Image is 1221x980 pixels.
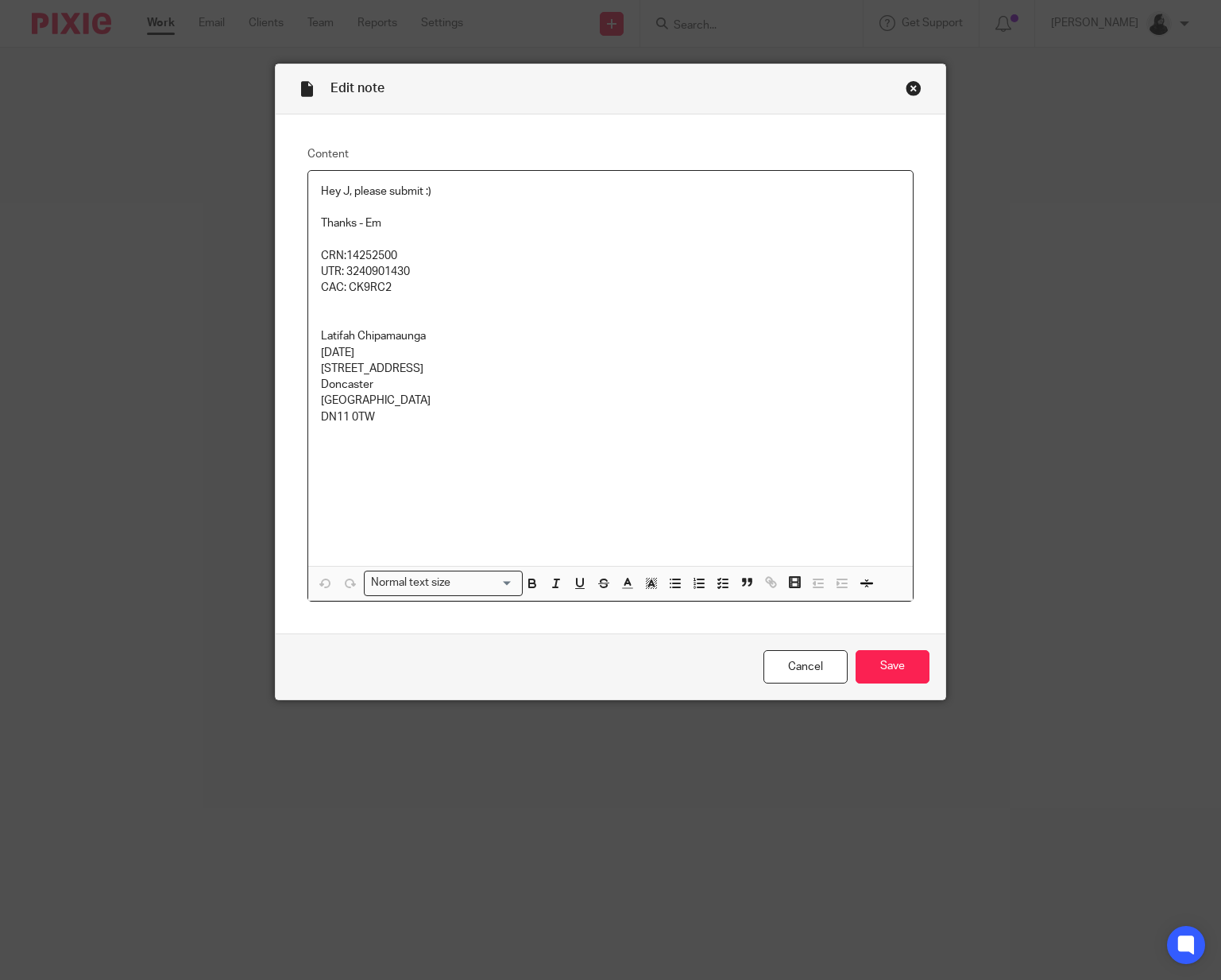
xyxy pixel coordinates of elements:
[456,575,513,591] input: Search for option
[307,146,914,162] label: Content
[321,248,900,264] p: CRN:14252500
[321,280,900,296] p: CAC: CK9RC2
[321,345,900,361] p: [DATE]
[321,361,900,377] p: [STREET_ADDRESS]
[330,82,384,95] span: Edit note
[321,409,900,425] p: DN11 0TW
[321,393,900,409] p: [GEOGRAPHIC_DATA]
[364,571,523,595] div: Search for option
[321,377,900,393] p: Doncaster
[321,328,900,344] p: Latifah Chipamaunga
[321,184,900,199] p: Hey J, please submit :)
[321,264,900,280] p: UTR: 3240901430
[906,80,922,96] div: Close this dialog window
[763,650,848,684] a: Cancel
[856,650,929,684] input: Save
[368,575,454,591] span: Normal text size
[321,215,900,231] p: Thanks - Em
